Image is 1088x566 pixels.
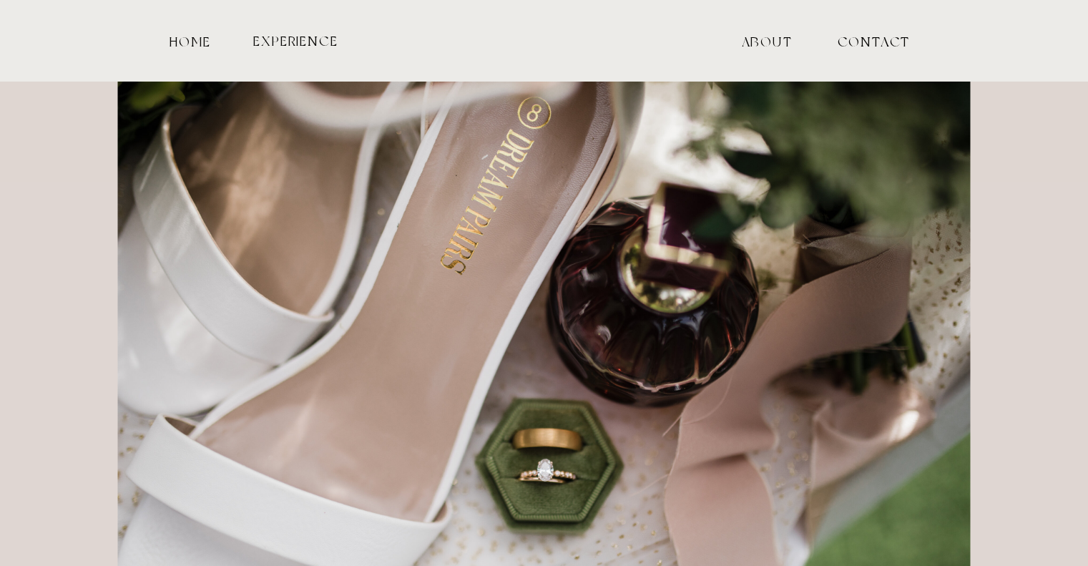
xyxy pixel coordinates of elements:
[252,34,340,47] a: experience
[167,34,214,47] a: HOME
[697,34,838,47] a: ABOUT
[838,34,886,47] a: contact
